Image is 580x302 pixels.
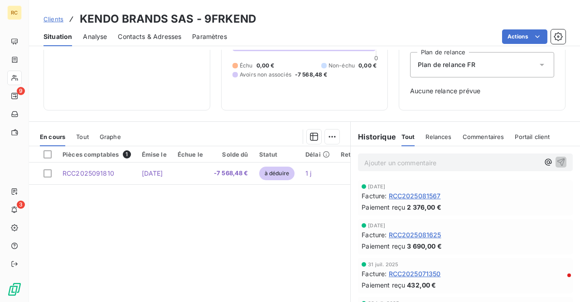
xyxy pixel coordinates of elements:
div: Délai [305,151,330,158]
span: Aucune relance prévue [410,86,554,96]
span: Facture : [362,269,387,278]
span: RCC2025071350 [389,269,441,278]
span: à déduire [259,167,295,180]
span: 9 [17,87,25,95]
span: [DATE] [142,169,163,177]
h6: Historique [351,131,396,142]
span: Analyse [83,32,107,41]
div: Émise le [142,151,167,158]
span: Plan de relance FR [418,60,475,69]
span: 1 [123,150,131,158]
span: Portail client [515,133,550,140]
a: Clients [43,14,63,24]
span: [DATE] [368,184,385,189]
div: Échue le [178,151,203,158]
span: RCC2025081567 [389,191,441,201]
span: [DATE] [368,223,385,228]
span: Commentaires [463,133,504,140]
span: Tout [401,133,415,140]
span: RCC2025081625 [389,230,441,240]
span: 0,00 € [256,62,275,70]
div: Solde dû [214,151,248,158]
span: 0 [374,54,378,62]
span: Paramètres [192,32,227,41]
div: Retard [341,151,370,158]
span: En cours [40,133,65,140]
span: Paiement reçu [362,241,405,251]
span: 3 [17,201,25,209]
h3: KENDO BRANDS SAS - 9FRKEND [80,11,256,27]
div: Statut [259,151,295,158]
span: 0,00 € [358,62,377,70]
div: RC [7,5,22,20]
span: Tout [76,133,89,140]
span: Situation [43,32,72,41]
span: Facture : [362,230,387,240]
iframe: Intercom live chat [549,271,571,293]
span: Facture : [362,191,387,201]
span: 3 690,00 € [407,241,442,251]
span: -7 568,48 € [214,169,248,178]
div: Pièces comptables [63,150,131,158]
span: 432,00 € [407,280,436,290]
img: Logo LeanPay [7,282,22,297]
span: Paiement reçu [362,280,405,290]
span: Relances [425,133,451,140]
span: Paiement reçu [362,202,405,212]
span: -7 568,48 € [295,71,328,79]
span: 2 376,00 € [407,202,441,212]
span: 1 j [305,169,311,177]
button: Actions [502,29,547,44]
span: Clients [43,15,63,23]
span: Graphe [100,133,121,140]
span: Avoirs non associés [240,71,291,79]
span: Contacts & Adresses [118,32,181,41]
span: Échu [240,62,253,70]
span: RCC2025091810 [63,169,114,177]
span: 31 juil. 2025 [368,262,398,267]
span: Non-échu [329,62,355,70]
